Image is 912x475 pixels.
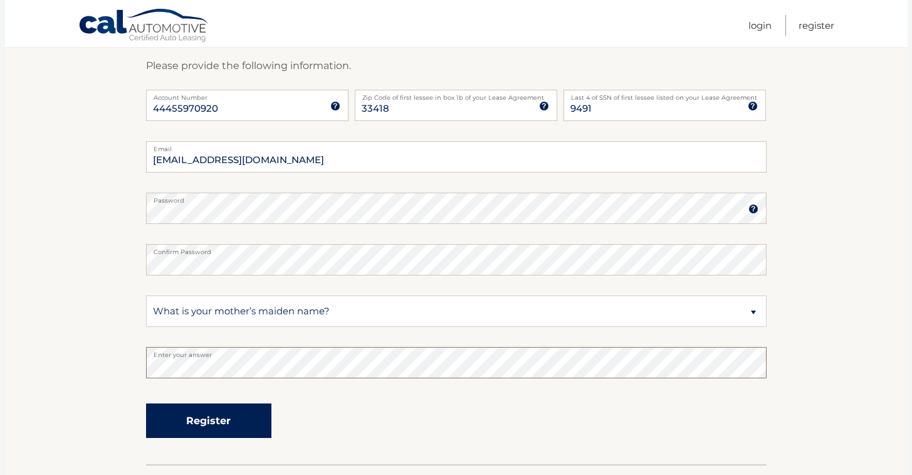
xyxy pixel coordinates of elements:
[146,244,767,254] label: Confirm Password
[146,141,767,173] input: Email
[748,204,758,214] img: tooltip.svg
[146,193,767,203] label: Password
[146,141,767,151] label: Email
[748,101,758,111] img: tooltip.svg
[563,90,766,121] input: SSN or EIN (last 4 digits only)
[146,347,767,357] label: Enter your answer
[146,90,349,121] input: Account Number
[355,90,557,100] label: Zip Code of first lessee in box 1b of your Lease Agreement
[539,101,549,111] img: tooltip.svg
[748,15,772,36] a: Login
[146,403,271,438] button: Register
[146,90,349,100] label: Account Number
[330,101,340,111] img: tooltip.svg
[78,8,210,45] a: Cal Automotive
[799,15,834,36] a: Register
[355,90,557,121] input: Zip Code
[563,90,766,100] label: Last 4 of SSN of first lessee listed on your Lease Agreement
[146,57,767,75] p: Please provide the following information.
